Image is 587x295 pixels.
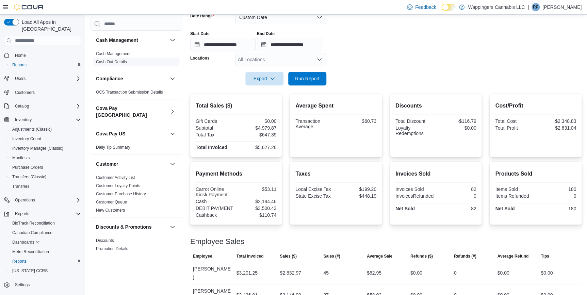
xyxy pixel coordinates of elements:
[238,125,277,131] div: $4,979.87
[96,192,146,196] a: Customer Purchase History
[10,61,81,69] span: Reports
[12,88,81,97] span: Customers
[15,117,32,122] span: Inventory
[537,206,576,211] div: 180
[96,105,167,118] button: Cova Pay [GEOGRAPHIC_DATA]
[10,163,81,171] span: Purchase Orders
[168,130,177,138] button: Cova Pay US
[196,199,235,204] div: Cash
[7,60,84,70] button: Reports
[441,4,456,11] input: Dark Mode
[1,101,84,111] button: Catalog
[10,144,81,152] span: Inventory Manager (Classic)
[10,229,81,237] span: Canadian Compliance
[1,50,84,60] button: Home
[12,62,27,68] span: Reports
[10,182,32,191] a: Transfers
[96,51,130,56] span: Cash Management
[395,170,476,178] h2: Invoices Sold
[295,118,335,129] div: Transaction Average
[7,228,84,237] button: Canadian Compliance
[295,186,335,192] div: Local Excise Tax
[395,206,415,211] strong: Net Sold
[168,160,177,168] button: Customer
[323,253,340,259] span: Sales (#)
[96,37,167,44] button: Cash Management
[238,118,277,124] div: $0.00
[415,4,436,11] span: Feedback
[337,118,376,124] div: $60.73
[96,130,167,137] button: Cova Pay US
[295,170,376,178] h2: Taxes
[15,211,29,216] span: Reports
[280,269,301,277] div: $2,832.97
[317,57,322,62] button: Open list of options
[96,238,114,243] span: Discounts
[532,3,540,11] div: Ripal Patel
[190,262,234,284] div: [PERSON_NAME]
[10,248,52,256] a: Metrc Reconciliation
[10,182,81,191] span: Transfers
[10,154,81,162] span: Manifests
[12,116,81,124] span: Inventory
[10,173,49,181] a: Transfers (Classic)
[323,269,329,277] div: 45
[96,246,128,251] span: Promotion Details
[249,72,279,85] span: Export
[10,61,29,69] a: Reports
[410,253,433,259] span: Refunds ($)
[238,186,277,192] div: $53.11
[337,186,376,192] div: $199.20
[237,253,264,259] span: Total Invoiced
[12,165,43,170] span: Purchase Orders
[96,37,138,44] h3: Cash Management
[12,210,32,218] button: Reports
[96,161,118,167] h3: Customer
[10,238,42,246] a: Dashboards
[96,145,130,150] span: Daily Tip Summary
[10,125,81,133] span: Adjustments (Classic)
[96,130,125,137] h3: Cova Pay US
[12,102,81,110] span: Catalog
[295,75,320,82] span: Run Report
[7,153,84,163] button: Manifests
[410,269,422,277] div: $0.00
[96,224,151,230] h3: Discounts & Promotions
[10,238,81,246] span: Dashboards
[7,237,84,247] a: Dashboards
[96,208,125,213] a: New Customers
[12,259,27,264] span: Reports
[12,51,29,60] a: Home
[257,38,322,51] input: Press the down key to open a popover containing a calendar.
[238,212,277,218] div: $110.74
[497,253,528,259] span: Average Refund
[15,90,35,95] span: Customers
[295,102,376,110] h2: Average Spent
[196,102,277,110] h2: Total Sales ($)
[1,209,84,218] button: Reports
[495,170,576,178] h2: Products Sold
[7,134,84,144] button: Inventory Count
[295,193,335,199] div: State Excise Tax
[196,170,277,178] h2: Payment Methods
[168,108,177,116] button: Cova Pay [GEOGRAPHIC_DATA]
[12,184,29,189] span: Transfers
[96,191,146,197] span: Customer Purchase History
[454,269,457,277] div: 0
[12,75,28,83] button: Users
[96,199,127,205] span: Customer Queue
[10,144,66,152] a: Inventory Manager (Classic)
[15,197,35,203] span: Operations
[196,132,235,137] div: Total Tax
[12,196,38,204] button: Operations
[168,36,177,44] button: Cash Management
[96,59,127,65] span: Cash Out Details
[437,125,476,131] div: $0.00
[437,206,476,211] div: 82
[193,253,212,259] span: Employee
[196,118,235,124] div: Gift Cards
[10,257,81,265] span: Reports
[91,174,182,217] div: Customer
[395,118,435,124] div: Total Discount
